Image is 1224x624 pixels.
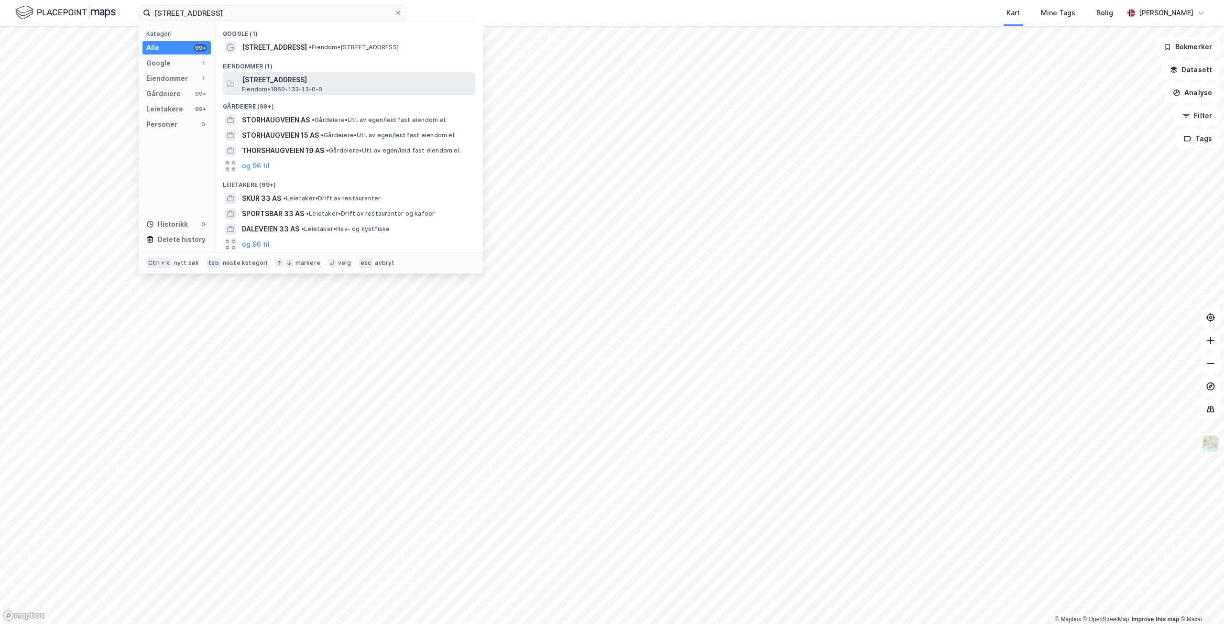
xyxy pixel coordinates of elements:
span: Gårdeiere • Utl. av egen/leid fast eiendom el. [326,147,461,154]
div: Gårdeiere [146,88,181,99]
span: • [301,225,304,232]
div: Mine Tags [1041,7,1075,19]
div: Historikk [146,219,188,230]
div: 99+ [194,44,207,52]
button: Bokmerker [1156,37,1220,56]
span: Gårdeiere • Utl. av egen/leid fast eiendom el. [312,116,447,124]
div: Ctrl + k [146,258,172,268]
div: velg [338,259,351,267]
span: • [312,116,315,123]
a: Mapbox [1055,616,1081,623]
div: tab [207,258,221,268]
span: Leietaker • Hav- og kystfiske [301,225,390,233]
span: [STREET_ADDRESS] [242,74,471,86]
span: Leietaker • Drift av restauranter [283,195,381,202]
a: OpenStreetMap [1083,616,1129,623]
button: Filter [1174,106,1220,125]
img: Z [1202,435,1220,453]
button: Tags [1176,129,1220,148]
div: esc [359,258,373,268]
span: • [326,147,329,154]
button: og 96 til [242,160,270,172]
span: STORHAUGVEIEN AS [242,114,310,126]
div: Kart [1006,7,1020,19]
div: Google (1) [215,22,483,40]
div: Alle [146,42,159,54]
span: • [309,44,312,51]
span: SPORTSBAR 33 AS [242,208,304,219]
div: 99+ [194,105,207,113]
button: Datasett [1162,60,1220,79]
span: • [283,195,286,202]
input: Søk på adresse, matrikkel, gårdeiere, leietakere eller personer [151,6,394,20]
span: Leietaker • Drift av restauranter og kafeer [306,210,435,218]
span: Eiendom • 1860-133-13-0-0 [242,86,323,93]
div: markere [295,259,320,267]
div: Gårdeiere (99+) [215,95,483,112]
div: avbryt [375,259,394,267]
span: Eiendom • [STREET_ADDRESS] [309,44,399,51]
span: Gårdeiere • Utl. av egen/leid fast eiendom el. [321,131,456,139]
span: • [306,210,309,217]
div: Leietakere (99+) [215,174,483,191]
div: Eiendommer [146,73,188,84]
div: Leietakere [146,103,183,115]
a: Improve this map [1132,616,1179,623]
div: neste kategori [223,259,268,267]
div: Personer [146,119,177,130]
div: Kontrollprogram for chat [1176,578,1224,624]
span: DALEVEIEN 33 AS [242,223,299,235]
div: Bolig [1096,7,1113,19]
span: STORHAUGVEIEN 15 AS [242,130,319,141]
a: Mapbox homepage [3,610,45,621]
img: logo.f888ab2527a4732fd821a326f86c7f29.svg [15,4,116,21]
div: nytt søk [174,259,199,267]
div: Delete history [158,234,206,245]
span: SKUR 33 AS [242,193,281,204]
div: Kategori [146,30,211,37]
div: 0 [199,120,207,128]
iframe: Chat Widget [1176,578,1224,624]
div: 1 [199,75,207,82]
div: [PERSON_NAME] [1139,7,1193,19]
span: THORSHAUGVEIEN 19 AS [242,145,324,156]
button: og 96 til [242,239,270,250]
div: Google [146,57,171,69]
div: Eiendommer (1) [215,55,483,72]
div: 0 [199,220,207,228]
div: 99+ [194,90,207,98]
span: • [321,131,324,139]
span: [STREET_ADDRESS] [242,42,307,53]
div: 1 [199,59,207,67]
button: Analyse [1165,83,1220,102]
